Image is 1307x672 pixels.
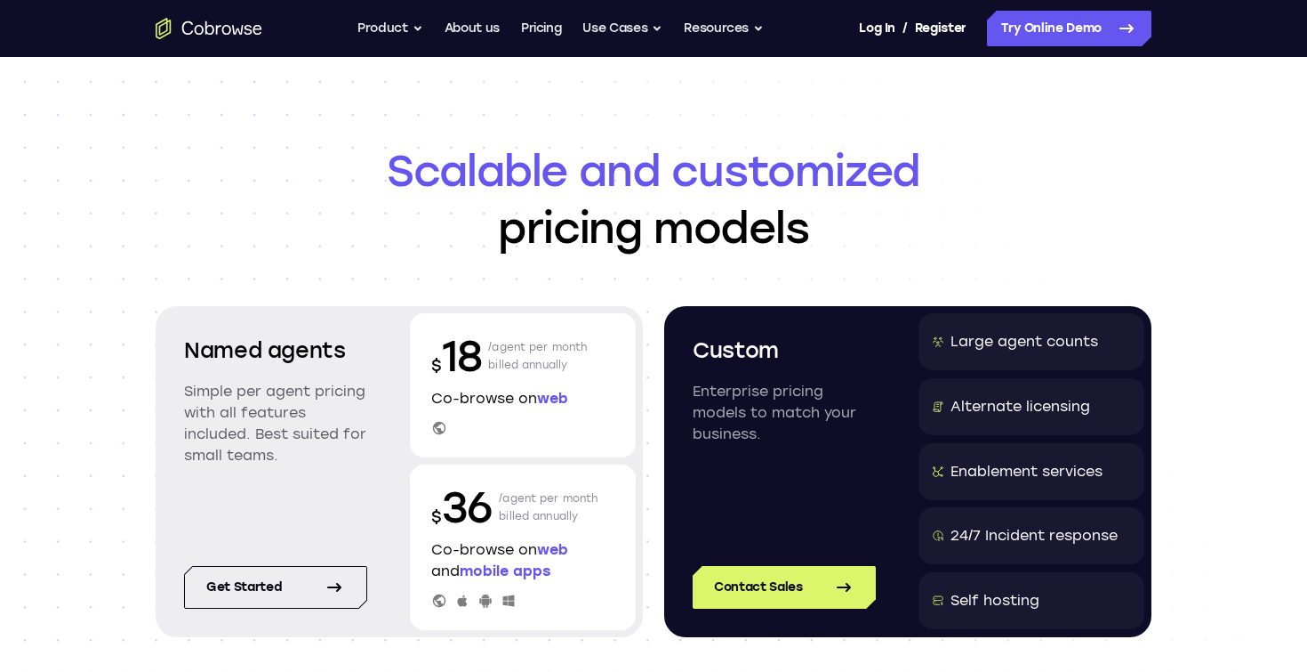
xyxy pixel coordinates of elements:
h2: Custom [693,335,876,367]
a: Get started [184,566,367,609]
div: Self hosting [950,590,1039,611]
p: Co-browse on [431,388,614,409]
a: Register [915,11,966,46]
h1: pricing models [156,142,1151,256]
div: Large agent counts [950,331,1098,352]
span: mobile apps [460,563,550,579]
div: Alternate licensing [950,396,1090,417]
p: Co-browse on and [431,539,614,582]
p: 18 [431,328,481,385]
div: 24/7 Incident response [950,525,1118,547]
button: Resources [684,11,764,46]
span: web [537,541,568,558]
a: Go to the home page [156,18,262,39]
a: Contact Sales [693,566,876,609]
span: $ [431,507,442,527]
p: Enterprise pricing models to match your business. [693,381,876,445]
p: /agent per month billed annually [499,479,598,536]
button: Product [357,11,423,46]
span: web [537,390,568,407]
a: Log In [859,11,894,46]
span: $ [431,356,442,376]
a: Pricing [521,11,562,46]
h2: Named agents [184,335,367,367]
div: Enablement services [950,461,1103,482]
p: 36 [431,479,492,536]
p: /agent per month billed annually [488,328,588,385]
a: Try Online Demo [987,11,1151,46]
span: / [902,18,908,39]
p: Simple per agent pricing with all features included. Best suited for small teams. [184,381,367,466]
button: Use Cases [582,11,662,46]
span: Scalable and customized [156,142,1151,199]
a: About us [445,11,500,46]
